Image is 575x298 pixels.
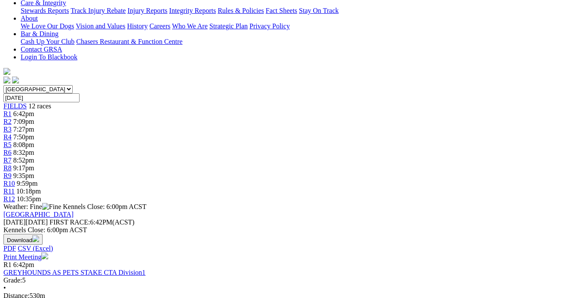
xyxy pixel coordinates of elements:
span: 6:42PM(ACST) [49,218,135,226]
a: R7 [3,157,12,164]
a: R12 [3,195,15,203]
a: Vision and Values [76,22,125,30]
a: About [21,15,38,22]
a: Injury Reports [127,7,167,14]
span: 10:35pm [17,195,41,203]
a: Login To Blackbook [21,53,77,61]
a: R9 [3,172,12,179]
a: R5 [3,141,12,148]
a: Print Meeting [3,253,48,261]
span: R1 [3,261,12,268]
a: Chasers Restaurant & Function Centre [76,38,182,45]
span: 8:32pm [13,149,34,156]
span: 10:18pm [16,187,41,195]
button: Download [3,234,43,245]
img: logo-grsa-white.png [3,68,10,75]
div: Kennels Close: 6:00pm ACST [3,226,572,234]
a: Cash Up Your Club [21,38,74,45]
a: GREYHOUNDS AS PETS STAKE CTA Division1 [3,269,145,276]
a: Stay On Track [299,7,338,14]
a: We Love Our Dogs [21,22,74,30]
a: Privacy Policy [249,22,290,30]
img: download.svg [32,235,39,242]
a: R3 [3,126,12,133]
div: Care & Integrity [21,7,572,15]
span: [DATE] [3,218,48,226]
span: 8:08pm [13,141,34,148]
a: R6 [3,149,12,156]
a: R8 [3,164,12,172]
img: printer.svg [41,252,48,259]
div: 5 [3,276,572,284]
span: 6:42pm [13,110,34,117]
span: Grade: [3,276,22,284]
img: facebook.svg [3,77,10,83]
span: 12 races [28,102,51,110]
span: Kennels Close: 6:00pm ACST [63,203,146,210]
a: R1 [3,110,12,117]
a: Strategic Plan [209,22,248,30]
span: • [3,284,6,292]
span: 9:17pm [13,164,34,172]
span: 7:09pm [13,118,34,125]
a: R11 [3,187,15,195]
a: [GEOGRAPHIC_DATA] [3,211,74,218]
span: Weather: Fine [3,203,63,210]
a: Who We Are [172,22,208,30]
a: Track Injury Rebate [71,7,126,14]
input: Select date [3,93,80,102]
span: 9:35pm [13,172,34,179]
div: About [21,22,572,30]
span: [DATE] [3,218,26,226]
a: Fact Sheets [266,7,297,14]
div: Bar & Dining [21,38,572,46]
span: 8:52pm [13,157,34,164]
span: 7:50pm [13,133,34,141]
a: CSV (Excel) [18,245,53,252]
img: twitter.svg [12,77,19,83]
a: Careers [149,22,170,30]
a: R4 [3,133,12,141]
img: Fine [42,203,61,211]
a: History [127,22,148,30]
span: FIRST RACE: [49,218,90,226]
a: R10 [3,180,15,187]
a: PDF [3,245,16,252]
span: 9:59pm [17,180,38,187]
a: FIELDS [3,102,27,110]
a: Integrity Reports [169,7,216,14]
a: Rules & Policies [218,7,264,14]
a: R2 [3,118,12,125]
div: Download [3,245,572,252]
a: Contact GRSA [21,46,62,53]
a: Bar & Dining [21,30,58,37]
a: Stewards Reports [21,7,69,14]
span: 6:42pm [13,261,34,268]
span: 7:27pm [13,126,34,133]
